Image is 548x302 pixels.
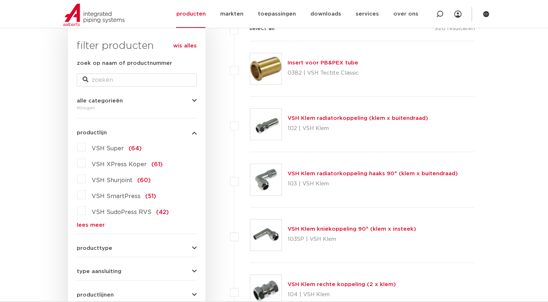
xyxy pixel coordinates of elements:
span: VSH Super [92,146,124,151]
input: zoeken [77,74,197,87]
div: fittingen [77,104,197,112]
p: 920 resultaten [434,24,474,35]
span: (64) [129,146,142,151]
span: VSH XPress Koper [92,162,147,167]
img: Thumbnail for Insert voor PB&PEX tube [250,53,281,84]
a: VSH Klem radiatorkoppeling (klem x buitendraad) [288,116,428,121]
span: alle categorieën [77,98,123,104]
button: type aansluiting [77,269,197,274]
span: productlijn [77,130,107,135]
h3: filter producten [77,39,197,53]
a: VSH Klem radiatorkoppeling haaks 90° (klem x buitendraad) [288,171,458,176]
button: productlijnen [77,292,197,298]
button: producttype [77,246,197,251]
span: (42) [156,209,169,215]
p: 102 | VSH Klem [288,123,428,134]
span: VSH SmartPress [92,193,141,199]
span: VSH SudoPress RVS [92,209,151,215]
span: VSH Shurjoint [92,177,133,183]
p: 103 | VSH Klem [288,178,458,190]
a: Insert voor PB&PEX tube [288,60,358,66]
img: Thumbnail for VSH Klem radiatorkoppeling (klem x buitendraad) [250,109,281,140]
a: lees meer [77,222,197,228]
a: VSH Klem rechte koppeling (2 x klem) [288,282,396,287]
span: producttype [77,246,112,251]
button: productlijn [77,130,197,135]
p: 0382 | VSH Tectite Classic [288,67,359,79]
img: Thumbnail for VSH Klem radiatorkoppeling haaks 90° (klem x buitendraad) [250,164,281,195]
label: select all [238,24,275,33]
button: alle categorieën [77,98,197,104]
label: zoek op naam of productnummer [77,59,172,68]
p: 104 | VSH Klem [288,289,396,301]
span: (61) [151,162,163,167]
a: wis alles [173,42,197,50]
span: type aansluiting [77,269,121,274]
span: (60) [137,177,151,183]
img: Thumbnail for VSH Klem kniekoppeling 90° (klem x insteek) [250,219,281,251]
a: VSH Klem kniekoppeling 90° (klem x insteek) [288,226,416,232]
p: 103SP | VSH Klem [288,234,416,245]
span: productlijnen [77,292,114,298]
span: (51) [145,193,156,199]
